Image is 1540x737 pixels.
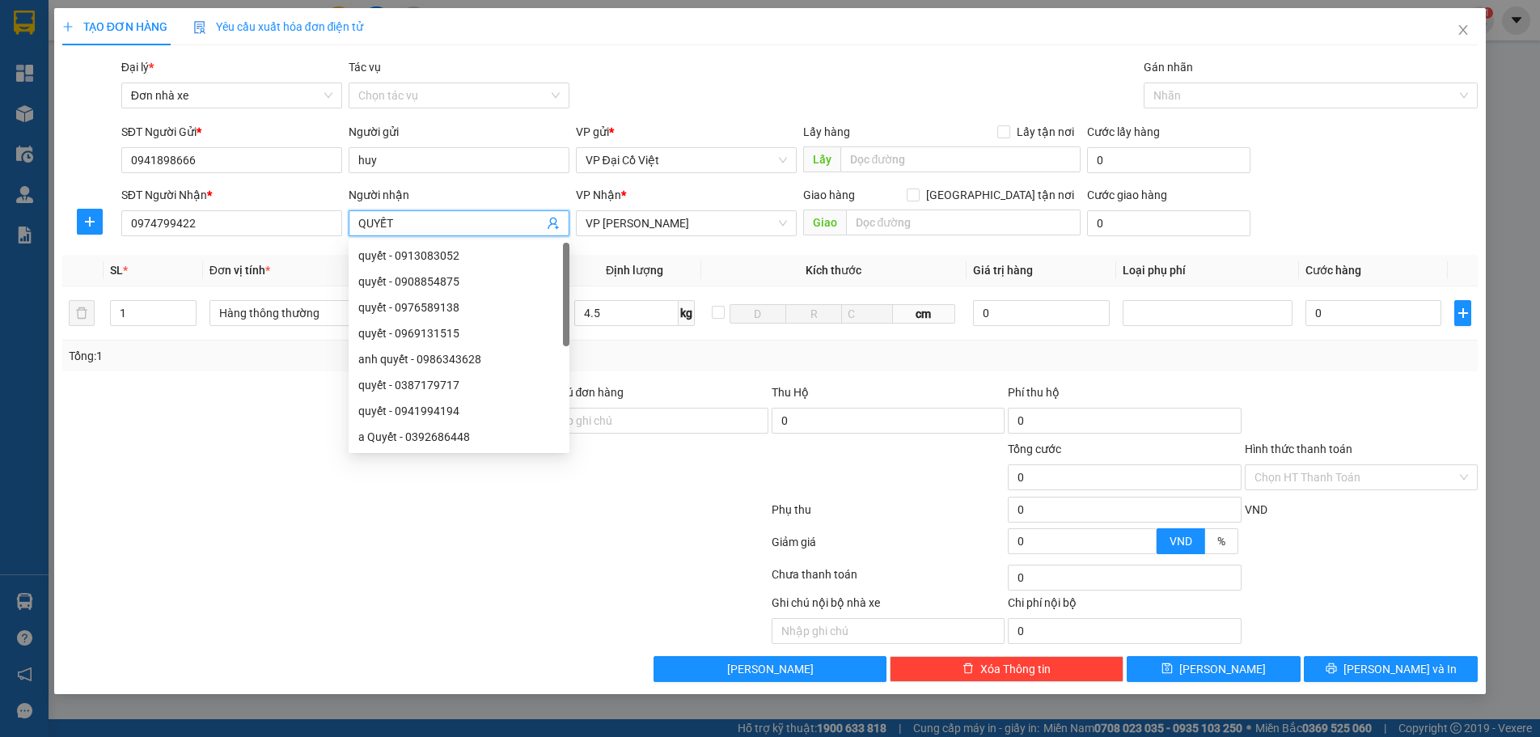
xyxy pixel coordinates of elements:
span: Hàng thông thường [219,301,370,325]
span: Tổng cước [1008,443,1061,455]
span: Thu Hộ [772,386,809,399]
div: a Quyết - 0392686448 [349,424,569,450]
span: cm [893,304,955,324]
button: deleteXóa Thông tin [890,656,1123,682]
span: [GEOGRAPHIC_DATA] tận nơi [920,186,1081,204]
span: Lấy hàng [803,125,850,138]
span: printer [1326,663,1337,676]
input: Cước giao hàng [1087,210,1251,236]
button: save[PERSON_NAME] [1127,656,1301,682]
label: Gán nhãn [1144,61,1193,74]
div: quyết - 0941994194 [358,402,560,420]
span: close [1457,23,1470,36]
button: plus [1454,300,1471,326]
span: VND [1170,535,1192,548]
span: TẠO ĐƠN HÀNG [62,20,167,33]
div: Tổng: 1 [69,347,595,365]
label: Hình thức thanh toán [1245,443,1352,455]
span: Giao hàng [803,188,855,201]
span: kg [679,300,695,326]
span: save [1161,663,1173,676]
div: Phí thu hộ [1008,383,1241,408]
input: Nhập ghi chú [772,618,1005,644]
span: Đại lý [121,61,154,74]
div: quyết - 0976589138 [349,294,569,320]
img: icon [193,21,206,34]
span: Giao [803,210,846,235]
span: Định lượng [606,264,663,277]
input: D [730,304,786,324]
span: [PERSON_NAME] [727,660,814,678]
div: Người gửi [349,123,569,141]
div: quyết - 0387179717 [349,372,569,398]
div: quyết - 0908854875 [349,269,569,294]
label: Cước giao hàng [1087,188,1167,201]
div: VP gửi [576,123,797,141]
label: Tác vụ [349,61,381,74]
div: anh quyết - 0986343628 [358,350,560,368]
span: SL [110,264,123,277]
span: [PERSON_NAME] và In [1343,660,1457,678]
span: Kích thước [806,264,861,277]
div: Chưa thanh toán [770,565,1006,594]
div: a Quyết - 0392686448 [358,428,560,446]
span: [PERSON_NAME] [1179,660,1266,678]
span: Cước hàng [1305,264,1361,277]
label: Cước lấy hàng [1087,125,1160,138]
span: plus [1455,307,1470,320]
span: Giá trị hàng [973,264,1033,277]
span: Lấy tận nơi [1010,123,1081,141]
input: R [785,304,842,324]
span: Đơn nhà xe [131,83,332,108]
th: Loại phụ phí [1116,255,1299,286]
span: plus [78,215,102,228]
span: Yêu cầu xuất hóa đơn điện tử [193,20,364,33]
input: Dọc đường [846,210,1081,235]
div: quyết - 0969131515 [349,320,569,346]
span: VP Đại Cồ Việt [586,148,787,172]
div: anh quyết - 0986343628 [349,346,569,372]
div: quyết - 0941994194 [349,398,569,424]
div: quyết - 0387179717 [358,376,560,394]
div: quyết - 0913083052 [349,243,569,269]
div: SĐT Người Gửi [121,123,342,141]
div: Ghi chú nội bộ nhà xe [772,594,1005,618]
div: Phụ thu [770,501,1006,529]
label: Ghi chú đơn hàng [535,386,624,399]
button: plus [77,209,103,235]
button: delete [69,300,95,326]
button: [PERSON_NAME] [654,656,886,682]
div: quyết - 0913083052 [358,247,560,265]
div: Người nhận [349,186,569,204]
span: delete [962,663,974,676]
div: SĐT Người Nhận [121,186,342,204]
div: Giảm giá [770,533,1006,561]
div: quyết - 0969131515 [358,324,560,342]
input: Ghi chú đơn hàng [535,408,768,434]
button: Close [1441,8,1486,53]
span: % [1217,535,1225,548]
div: Chi phí nội bộ [1008,594,1241,618]
input: Dọc đường [840,146,1081,172]
span: Đơn vị tính [209,264,270,277]
span: Xóa Thông tin [980,660,1051,678]
span: VP LÊ HỒNG PHONG [586,211,787,235]
span: VND [1245,503,1267,516]
span: Lấy [803,146,840,172]
div: quyết - 0976589138 [358,299,560,316]
span: plus [62,21,74,32]
input: C [841,304,892,324]
span: user-add [547,217,560,230]
div: quyết - 0908854875 [358,273,560,290]
button: printer[PERSON_NAME] và In [1304,656,1478,682]
input: 0 [973,300,1110,326]
span: VP Nhận [576,188,621,201]
input: Cước lấy hàng [1087,147,1251,173]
